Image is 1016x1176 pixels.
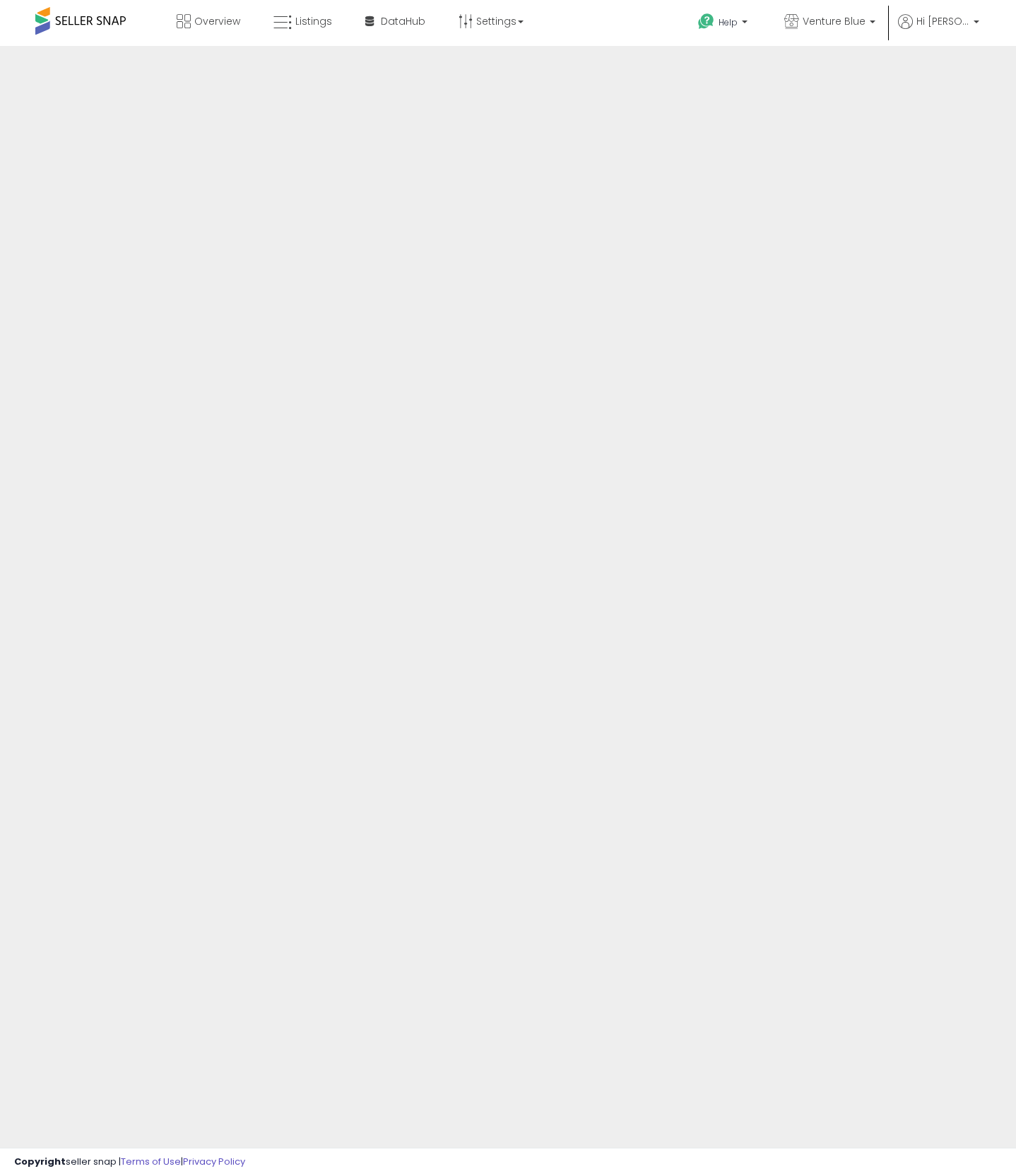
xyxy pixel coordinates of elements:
[194,14,240,28] span: Overview
[381,14,425,28] span: DataHub
[697,13,715,30] i: Get Help
[803,14,866,28] span: Venture Blue
[295,14,332,28] span: Listings
[719,16,738,28] span: Help
[687,2,762,46] a: Help
[898,14,979,46] a: Hi [PERSON_NAME]
[916,14,969,28] span: Hi [PERSON_NAME]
